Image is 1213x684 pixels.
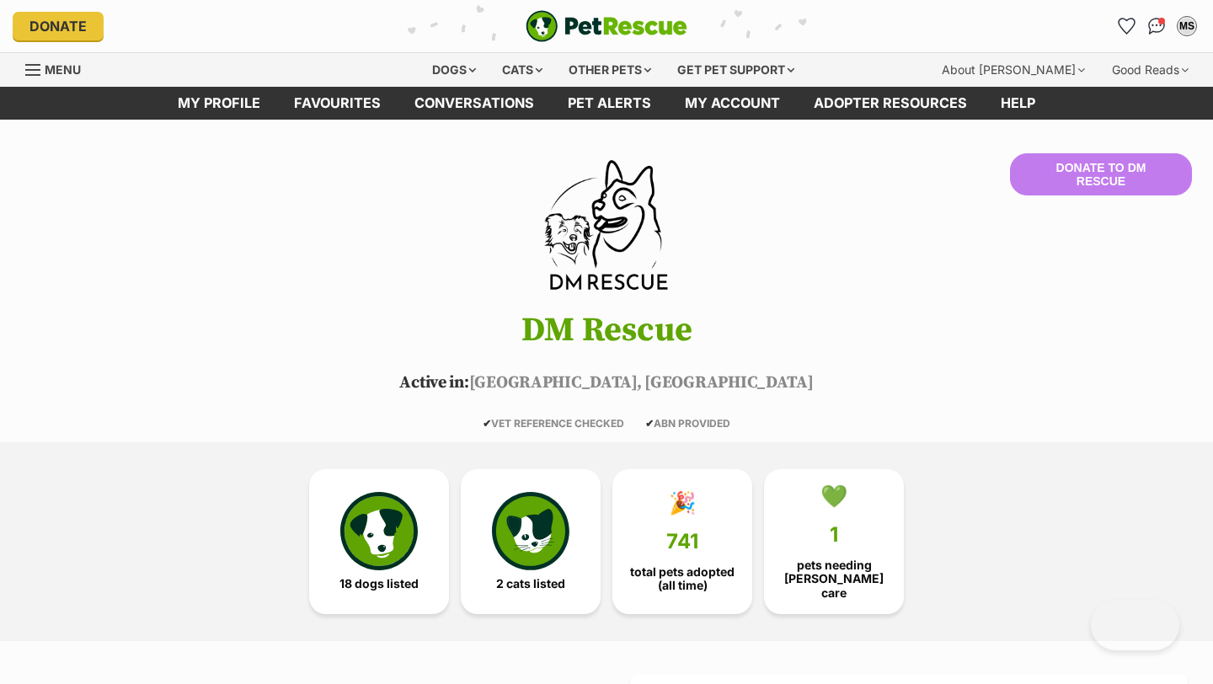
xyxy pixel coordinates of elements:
a: My account [668,87,797,120]
span: pets needing [PERSON_NAME] care [778,558,890,599]
div: Get pet support [665,53,806,87]
span: ABN PROVIDED [645,417,730,430]
img: DM Rescue [510,153,703,297]
a: Pet alerts [551,87,668,120]
button: Donate to DM Rescue [1010,153,1192,195]
a: My profile [161,87,277,120]
a: Donate [13,12,104,40]
div: Other pets [557,53,663,87]
div: Dogs [420,53,488,87]
a: PetRescue [526,10,687,42]
div: Cats [490,53,554,87]
img: cat-icon-068c71abf8fe30c970a85cd354bc8e23425d12f6e8612795f06af48be43a487a.svg [492,492,569,569]
ul: Account quick links [1113,13,1200,40]
span: Active in: [399,372,468,393]
a: 2 cats listed [461,469,601,614]
span: Menu [45,62,81,77]
icon: ✔ [645,417,654,430]
span: VET REFERENCE CHECKED [483,417,624,430]
span: 2 cats listed [496,577,565,590]
div: 🎉 [669,490,696,516]
icon: ✔ [483,417,491,430]
div: MS [1178,18,1195,35]
span: 1 [830,523,838,547]
div: 💚 [820,484,847,509]
span: total pets adopted (all time) [627,565,738,592]
img: petrescue-icon-eee76f85a60ef55c4a1927667547b313a7c0e82042636edf73dce9c88f694885.svg [340,492,418,569]
iframe: Help Scout Beacon - Open [1091,600,1179,650]
a: Conversations [1143,13,1170,40]
a: Favourites [1113,13,1140,40]
span: 741 [666,530,698,553]
a: 💚 1 pets needing [PERSON_NAME] care [764,469,904,614]
a: Help [984,87,1052,120]
a: 18 dogs listed [309,469,449,614]
img: logo-e224e6f780fb5917bec1dbf3a21bbac754714ae5b6737aabdf751b685950b380.svg [526,10,687,42]
img: chat-41dd97257d64d25036548639549fe6c8038ab92f7586957e7f3b1b290dea8141.svg [1148,18,1166,35]
a: 🎉 741 total pets adopted (all time) [612,469,752,614]
a: Adopter resources [797,87,984,120]
a: Favourites [277,87,398,120]
button: My account [1173,13,1200,40]
span: 18 dogs listed [339,577,419,590]
a: conversations [398,87,551,120]
div: Good Reads [1100,53,1200,87]
div: About [PERSON_NAME] [930,53,1097,87]
a: Menu [25,53,93,83]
